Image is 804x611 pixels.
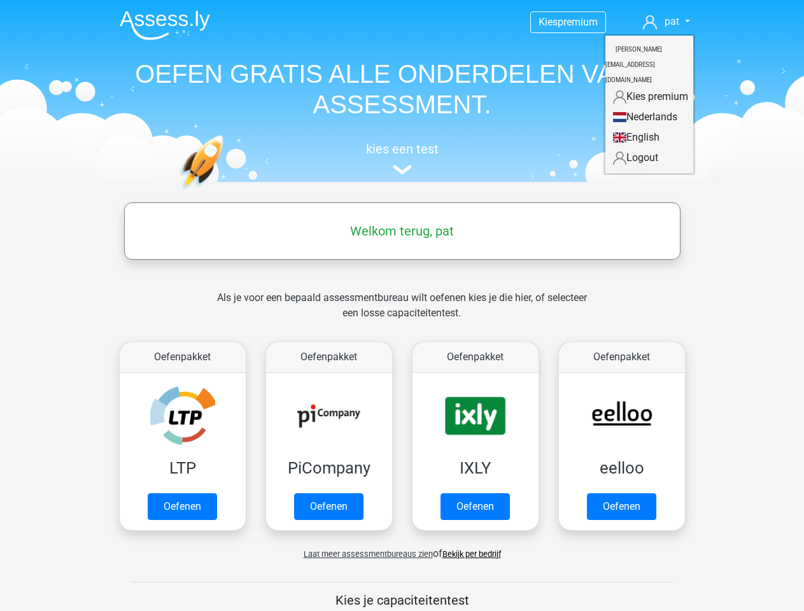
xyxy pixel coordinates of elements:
[207,290,597,336] div: Als je voor een bepaald assessmentbureau wilt oefenen kies je die hier, of selecteer een losse ca...
[294,493,363,520] a: Oefenen
[180,135,273,250] img: oefenen
[605,127,693,148] a: English
[109,141,695,175] a: kies een test
[605,148,693,168] a: Logout
[605,107,693,127] a: Nederlands
[665,15,679,27] span: pat
[393,165,412,174] img: assessment
[109,141,695,157] h5: kies een test
[531,13,605,31] a: Kiespremium
[587,493,656,520] a: Oefenen
[638,14,695,29] a: pat
[109,536,695,561] div: of
[558,16,598,28] span: premium
[539,16,558,28] span: Kies
[605,87,693,107] a: Kies premium
[130,223,674,239] h5: Welkom terug, pat
[109,59,695,120] h1: OEFEN GRATIS ALLE ONDERDELEN VAN JE ASSESSMENT.
[441,493,510,520] a: Oefenen
[442,549,501,559] a: Bekijk per bedrijf
[304,549,433,559] span: Laat meer assessmentbureaus zien
[605,36,662,94] small: [PERSON_NAME][EMAIL_ADDRESS][DOMAIN_NAME]
[603,34,695,175] div: pat
[120,10,210,40] img: Assessly
[148,493,217,520] a: Oefenen
[130,593,674,608] h5: Kies je capaciteitentest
